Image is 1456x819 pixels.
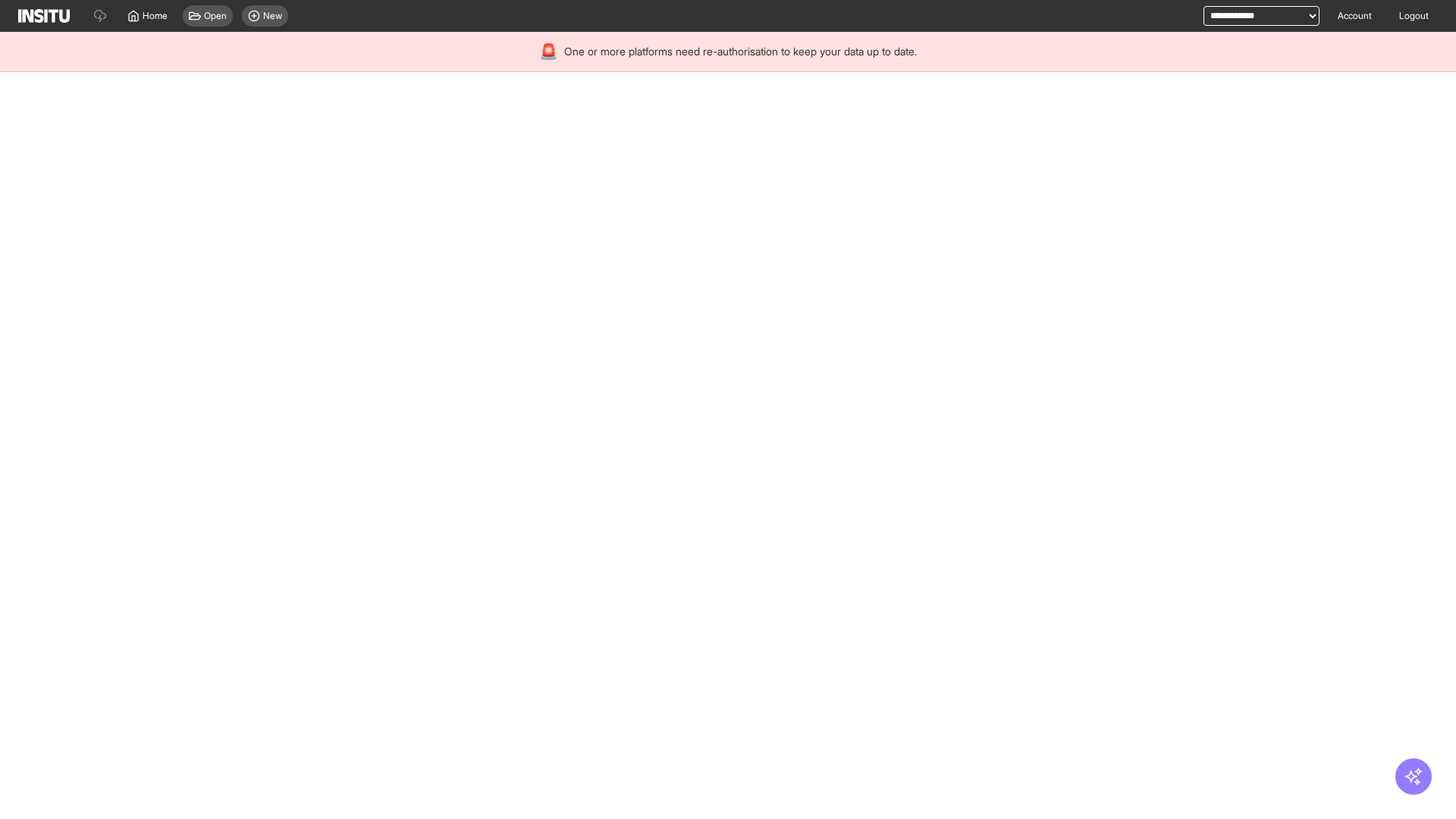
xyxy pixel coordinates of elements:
[18,9,70,23] img: Logo
[204,10,227,22] span: Open
[539,41,558,62] div: 🚨
[564,44,917,59] span: One or more platforms need re-authorisation to keep your data up to date.
[143,10,168,22] span: Home
[263,10,282,22] span: New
